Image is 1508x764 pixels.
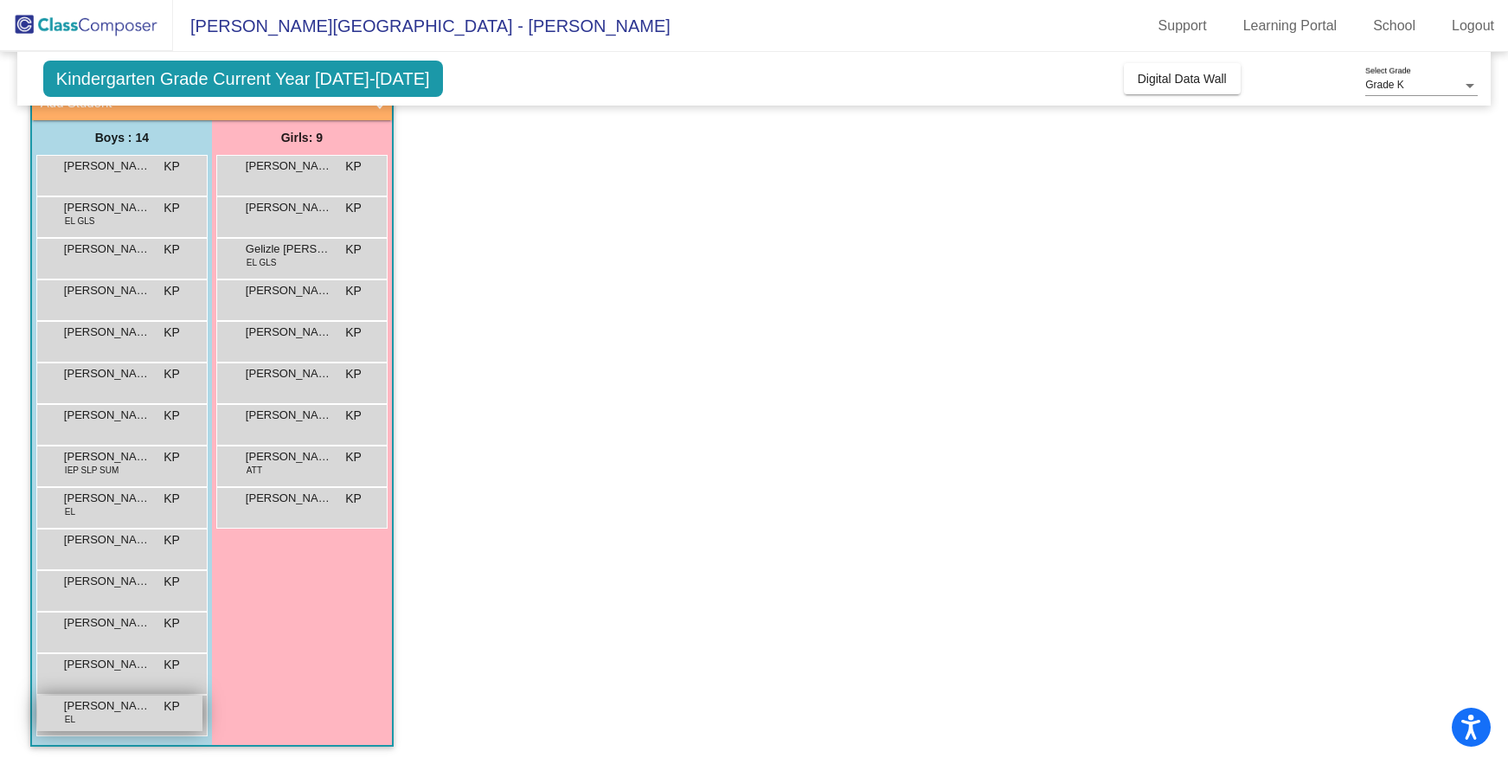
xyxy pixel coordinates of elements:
[246,365,332,382] span: [PERSON_NAME]
[345,199,362,217] span: KP
[1138,72,1227,86] span: Digital Data Wall
[164,157,180,176] span: KP
[65,713,75,726] span: EL
[246,282,332,299] span: [PERSON_NAME]
[212,120,392,155] div: Girls: 9
[164,614,180,632] span: KP
[164,365,180,383] span: KP
[64,656,151,673] span: [PERSON_NAME]
[345,448,362,466] span: KP
[246,407,332,424] span: [PERSON_NAME]
[64,697,151,715] span: [PERSON_NAME]
[32,120,212,155] div: Boys : 14
[345,407,362,425] span: KP
[1359,12,1429,40] a: School
[64,199,151,216] span: [PERSON_NAME]
[1124,63,1241,94] button: Digital Data Wall
[345,490,362,508] span: KP
[64,324,151,341] span: [PERSON_NAME]
[43,61,443,97] span: Kindergarten Grade Current Year [DATE]-[DATE]
[173,12,671,40] span: [PERSON_NAME][GEOGRAPHIC_DATA] - [PERSON_NAME]
[164,656,180,674] span: KP
[246,324,332,341] span: [PERSON_NAME]
[246,157,332,175] span: [PERSON_NAME]
[164,490,180,508] span: KP
[64,282,151,299] span: [PERSON_NAME]
[345,157,362,176] span: KP
[1229,12,1351,40] a: Learning Portal
[345,365,362,383] span: KP
[64,448,151,465] span: [PERSON_NAME]
[65,464,119,477] span: IEP SLP SUM
[246,448,332,465] span: [PERSON_NAME]
[1365,79,1404,91] span: Grade K
[164,199,180,217] span: KP
[1145,12,1221,40] a: Support
[345,324,362,342] span: KP
[246,241,332,258] span: Gelizle [PERSON_NAME] [PERSON_NAME]
[64,490,151,507] span: [PERSON_NAME]
[246,490,332,507] span: [PERSON_NAME]
[164,448,180,466] span: KP
[246,199,332,216] span: [PERSON_NAME]
[64,573,151,590] span: [PERSON_NAME]
[164,573,180,591] span: KP
[247,464,262,477] span: ATT
[64,241,151,258] span: [PERSON_NAME]
[65,505,75,518] span: EL
[65,215,95,228] span: EL GLS
[1438,12,1508,40] a: Logout
[164,241,180,259] span: KP
[345,282,362,300] span: KP
[345,241,362,259] span: KP
[64,407,151,424] span: [PERSON_NAME]
[164,697,180,716] span: KP
[164,324,180,342] span: KP
[164,282,180,300] span: KP
[64,531,151,549] span: [PERSON_NAME]
[64,157,151,175] span: [PERSON_NAME]
[164,407,180,425] span: KP
[247,256,277,269] span: EL GLS
[64,365,151,382] span: [PERSON_NAME]
[64,614,151,632] span: [PERSON_NAME]
[164,531,180,549] span: KP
